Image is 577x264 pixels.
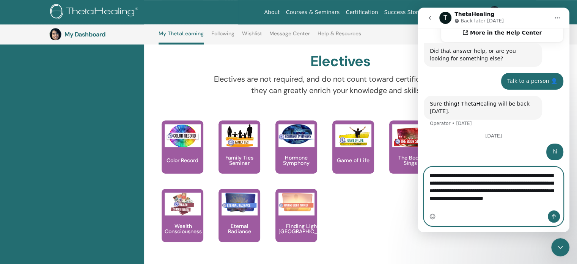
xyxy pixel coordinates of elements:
[283,5,343,19] a: Courses & Seminars
[219,223,260,234] p: Eternal Radiance
[219,120,260,189] a: Family Ties Seminar Family Ties Seminar
[50,4,141,21] img: logo.png
[488,6,500,18] img: default.jpg
[211,30,234,43] a: Following
[162,120,203,189] a: Color Record Color Record
[165,124,201,147] img: Color Record
[551,238,569,256] iframe: Intercom live chat
[269,30,310,43] a: Message Center
[462,5,482,19] a: Store
[222,124,258,147] img: Family Ties Seminar
[159,30,204,44] a: My ThetaLearning
[275,223,335,234] p: Finding Light in [GEOGRAPHIC_DATA]
[335,124,371,147] img: Game of Life
[275,120,317,189] a: Hormone Symphony Hormone Symphony
[310,53,370,70] h2: Electives
[275,189,317,257] a: Finding Light in Grief Finding Light in [GEOGRAPHIC_DATA]
[278,193,314,213] img: Finding Light in Grief
[418,8,569,232] iframe: Intercom live chat
[278,124,314,144] img: Hormone Symphony
[381,5,429,19] a: Success Stories
[162,189,203,257] a: Wealth Consciousness Wealth Consciousness
[389,155,431,166] p: The Body Sings
[318,30,361,43] a: Help & Resources
[222,193,258,213] img: Eternal Radiance
[389,120,431,189] a: The Body Sings The Body Sings
[343,5,381,19] a: Certification
[164,158,201,163] p: Color Record
[242,30,262,43] a: Wishlist
[392,124,428,147] img: The Body Sings
[219,189,260,257] a: Eternal Radiance Eternal Radiance
[275,155,317,166] p: Hormone Symphony
[429,5,462,19] a: Resources
[332,120,374,189] a: Game of Life Game of Life
[334,158,373,163] p: Game of Life
[64,31,140,38] h3: My Dashboard
[208,73,473,96] p: Electives are not required, and do not count toward certification, though they can greatly enrich...
[49,28,61,40] img: default.jpg
[162,223,205,234] p: Wealth Consciousness
[219,155,260,166] p: Family Ties Seminar
[261,5,283,19] a: About
[165,193,201,215] img: Wealth Consciousness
